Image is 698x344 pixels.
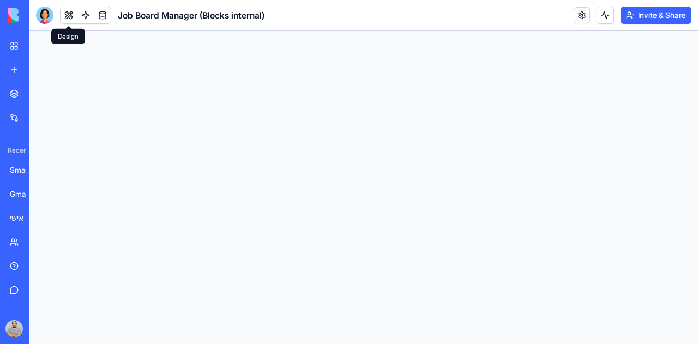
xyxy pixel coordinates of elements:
[3,207,47,229] a: ניהול משימות אישי
[3,183,47,205] a: Gmail Email Sender
[8,8,75,23] img: logo
[10,189,40,200] div: Gmail Email Sender
[5,320,23,337] img: ACg8ocINnUFOES7OJTbiXTGVx5LDDHjA4HP-TH47xk9VcrTT7fmeQxI=s96-c
[3,146,26,155] span: Recent
[10,213,40,224] div: ניהול משימות אישי
[10,165,40,176] div: Smart CRM
[621,7,691,24] button: Invite & Share
[51,29,85,44] div: Design
[3,159,47,181] a: Smart CRM
[118,9,264,22] span: Job Board Manager (Blocks internal)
